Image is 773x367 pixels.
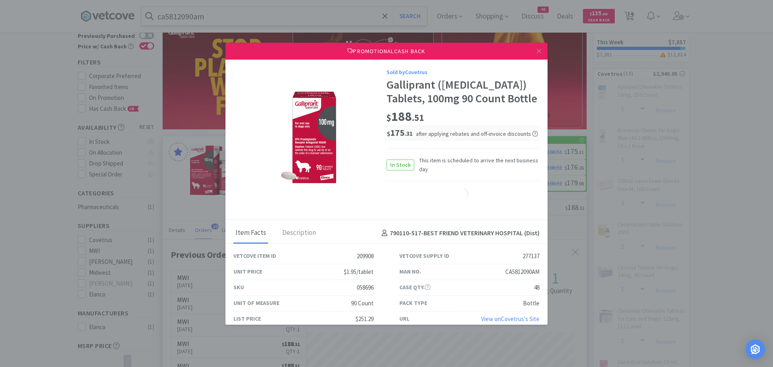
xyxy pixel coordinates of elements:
[523,251,539,261] div: 277137
[357,251,374,261] div: 209908
[399,267,421,276] div: Man No.
[386,78,539,105] div: Galliprant ([MEDICAL_DATA]) Tablets, 100mg 90 Count Bottle
[225,43,548,60] div: Promotional Cash Back
[344,267,374,277] div: $1.95/tablet
[481,315,539,323] a: View onCovetrus's Site
[351,299,374,308] div: 90 Count
[234,251,276,260] div: Vetcove Item ID
[534,283,539,292] div: 48
[523,299,539,308] div: Bottle
[280,223,318,243] div: Description
[405,130,413,137] span: . 31
[279,87,341,188] img: 8ed9392e097b4c3fadbfebb7cbb5a8cc_277137.png
[234,283,244,292] div: SKU
[387,127,413,138] span: 175
[399,299,427,307] div: Pack Type
[234,299,279,307] div: Unit of Measure
[399,251,449,260] div: Vetcove Supply ID
[357,283,374,292] div: 058696
[386,68,539,77] div: Sold by Covetrus
[399,283,430,292] div: Case Qty.
[386,108,424,124] span: 188
[387,130,390,137] span: $
[234,267,262,276] div: Unit Price
[234,223,268,243] div: Item Facts
[505,267,539,277] div: CA5812090AM
[412,112,424,123] span: . 51
[399,314,409,323] div: URL
[386,112,391,123] span: $
[414,156,539,174] span: This item is scheduled to arrive the next business day
[355,314,374,324] div: $251.29
[387,160,414,170] span: In Stock
[746,340,765,359] div: Open Intercom Messenger
[378,228,539,238] h4: 790110-517 - BEST FRIEND VETERINARY HOSPITAL (Dist)
[416,130,538,137] span: after applying rebates and off-invoice discounts
[234,314,261,323] div: List Price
